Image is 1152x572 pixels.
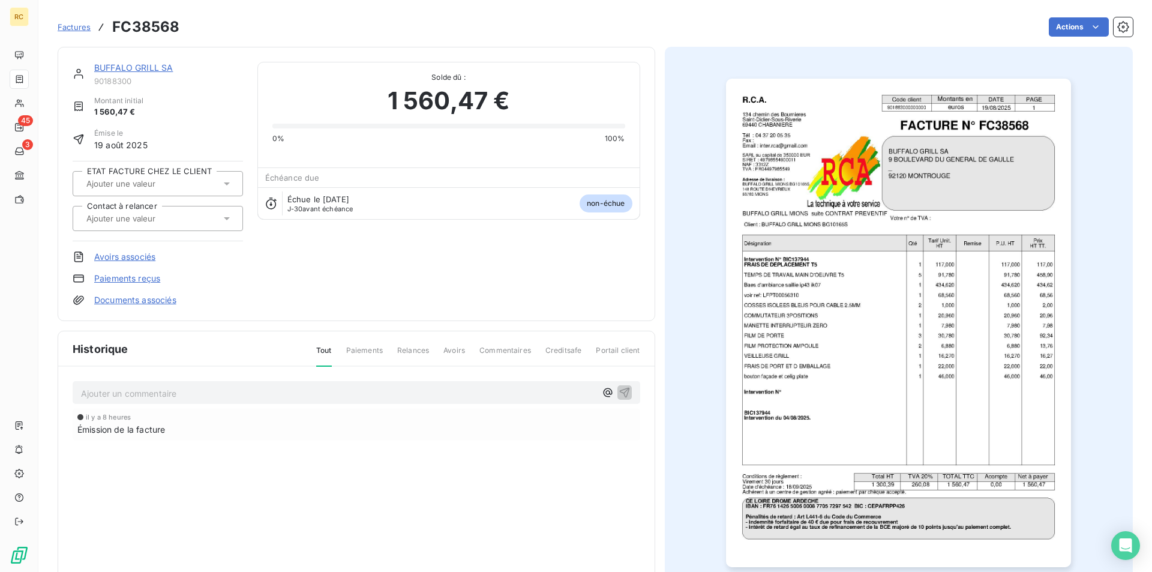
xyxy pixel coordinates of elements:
a: Factures [58,21,91,33]
span: avant échéance [287,205,353,212]
a: Documents associés [94,294,176,306]
a: Paiements reçus [94,272,160,284]
span: Échéance due [265,173,320,182]
a: Avoirs associés [94,251,155,263]
span: Historique [73,341,128,357]
div: Open Intercom Messenger [1111,531,1140,560]
span: non-échue [580,194,632,212]
span: Échue le [DATE] [287,194,349,204]
span: Creditsafe [545,345,582,366]
span: 3 [22,139,33,150]
button: Actions [1049,17,1109,37]
a: BUFFALO GRILL SA [94,62,173,73]
input: Ajouter une valeur [85,213,206,224]
span: J-30 [287,205,303,213]
span: Émission de la facture [77,423,165,436]
span: Relances [397,345,429,366]
a: 3 [10,142,28,161]
span: 0% [272,133,284,144]
img: Logo LeanPay [10,546,29,565]
img: invoice_thumbnail [726,79,1071,567]
span: Paiements [346,345,383,366]
span: Commentaires [479,345,531,366]
span: Avoirs [443,345,465,366]
span: 1 560,47 € [388,83,510,119]
span: 19 août 2025 [94,139,148,151]
span: il y a 8 heures [86,414,131,421]
span: Portail client [596,345,640,366]
span: Montant initial [94,95,143,106]
a: 45 [10,118,28,137]
span: 45 [18,115,33,126]
span: Factures [58,22,91,32]
div: RC [10,7,29,26]
input: Ajouter une valeur [85,178,206,189]
span: Tout [316,345,332,367]
span: Solde dû : [272,72,625,83]
span: Émise le [94,128,148,139]
span: 90188300 [94,76,243,86]
span: 100% [605,133,625,144]
h3: FC38568 [112,16,179,38]
span: 1 560,47 € [94,106,143,118]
